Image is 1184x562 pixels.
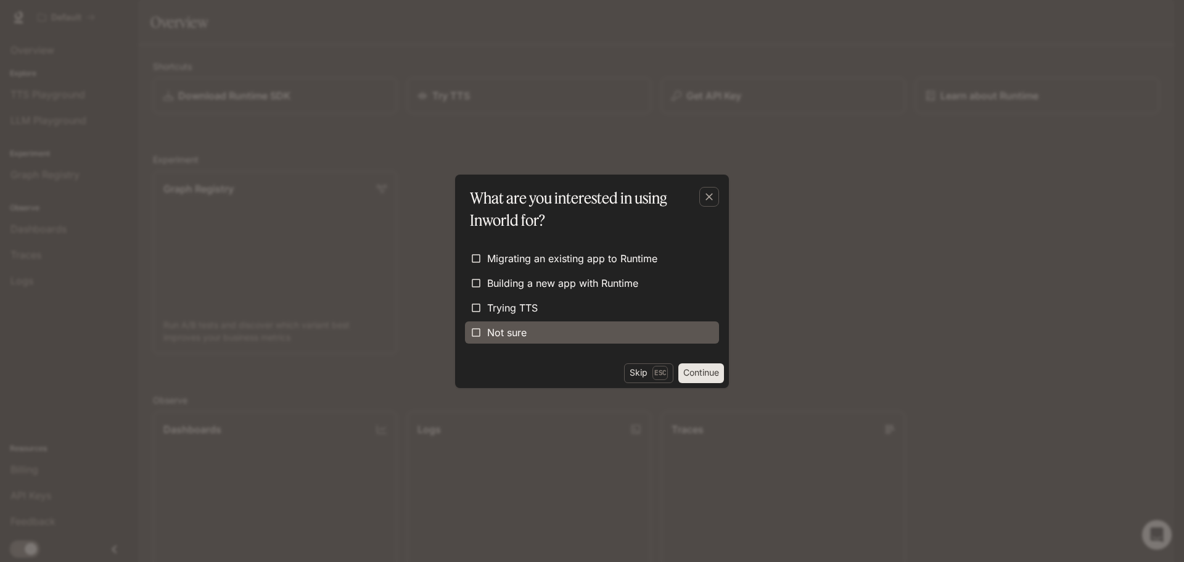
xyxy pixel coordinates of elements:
[487,300,538,315] span: Trying TTS
[624,363,673,383] button: SkipEsc
[487,325,527,340] span: Not sure
[487,276,638,291] span: Building a new app with Runtime
[470,187,709,231] p: What are you interested in using Inworld for?
[678,363,724,383] button: Continue
[487,251,657,266] span: Migrating an existing app to Runtime
[652,366,668,379] p: Esc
